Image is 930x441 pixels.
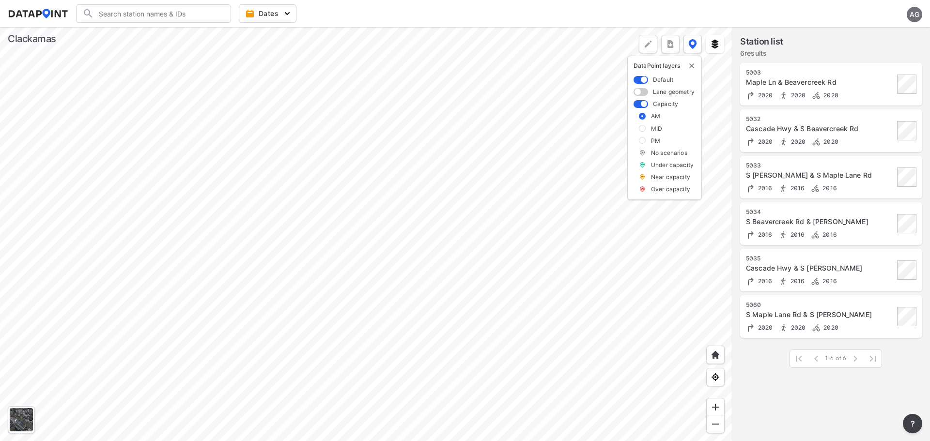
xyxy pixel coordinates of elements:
[688,62,696,70] button: delete
[746,217,894,227] div: S Beavercreek Rd & Meyers Rd
[821,138,838,145] span: 2020
[756,277,773,285] span: 2016
[651,149,687,157] label: No scenarios
[706,346,725,364] div: Home
[811,91,821,100] img: Bicycle count
[811,137,821,147] img: Bicycle count
[790,350,807,367] span: First Page
[756,184,773,192] span: 2016
[651,161,694,169] label: Under capacity
[788,277,805,285] span: 2016
[639,35,657,53] div: Polygon tool
[746,310,894,319] div: S Maple Lane Rd & S Thayer Rd
[94,6,225,21] input: Search
[282,9,292,18] img: 5YPKRKmlfpI5mqlR8AD95paCi+0kK1fRFDJSaMmawlwaeJcJwk9O2fotCW5ve9gAAAAASUVORK5CYII=
[789,138,806,145] span: 2020
[756,91,773,99] span: 2020
[639,149,646,157] img: not_set.07d1b9ed.svg
[688,62,696,70] img: close-external-leyer.3061a1c7.svg
[778,230,788,240] img: Pedestrian count
[651,124,662,133] label: MID
[711,372,720,382] img: zeq5HYn9AnE9l6UmnFLPAAAAAElFTkSuQmCC
[746,69,894,76] div: 5003
[746,183,756,193] img: Turning count
[746,263,894,273] div: Cascade Hwy & S Caufield Rd
[8,9,68,18] img: dataPointLogo.9353c09d.svg
[807,350,825,367] span: Previous Page
[639,185,646,193] img: over_capacity.08ff379b.svg
[683,35,702,53] button: DataPoint layers
[820,184,837,192] span: 2016
[746,124,894,134] div: Cascade Hwy & S Beavercreek Rd
[740,48,783,58] label: 6 results
[239,4,296,23] button: Dates
[789,91,806,99] span: 2020
[711,402,720,412] img: ZvzfEJKXnyWIrJytrsY285QMwk63cM6Drc+sIAAAAASUVORK5CYII=
[847,350,864,367] span: Next Page
[740,35,783,48] label: Station list
[756,324,773,331] span: 2020
[811,323,821,333] img: Bicycle count
[746,301,894,309] div: 5060
[653,100,678,108] label: Capacity
[746,77,894,87] div: Maple Ln & Beavercreek Rd
[746,208,894,216] div: 5034
[706,35,724,53] button: External layers
[639,173,646,181] img: near_capacity.5a45b545.svg
[810,276,820,286] img: Bicycle count
[788,184,805,192] span: 2016
[864,350,882,367] span: Last Page
[706,398,725,416] div: Zoom in
[746,230,756,240] img: Turning count
[909,418,916,429] span: ?
[788,231,805,238] span: 2016
[661,35,680,53] button: more
[653,76,673,84] label: Default
[706,415,725,433] div: Zoom out
[756,231,773,238] span: 2016
[821,324,838,331] span: 2020
[688,39,697,49] img: data-point-layers.37681fc9.svg
[651,112,660,120] label: AM
[779,91,789,100] img: Pedestrian count
[746,162,894,169] div: 5033
[778,276,788,286] img: Pedestrian count
[643,39,653,49] img: +Dz8AAAAASUVORK5CYII=
[651,137,660,145] label: PM
[779,137,789,147] img: Pedestrian count
[746,255,894,262] div: 5035
[711,350,720,360] img: +XpAUvaXAN7GudzAAAAAElFTkSuQmCC
[810,230,820,240] img: Bicycle count
[746,137,756,147] img: Turning count
[746,170,894,180] div: S Holly Ln & S Maple Lane Rd
[653,88,695,96] label: Lane geometry
[746,276,756,286] img: Turning count
[639,161,646,169] img: under_capacity.2e0ab81b.svg
[779,323,789,333] img: Pedestrian count
[247,9,290,18] span: Dates
[666,39,675,49] img: xqJnZQTG2JQi0x5lvmkeSNbbgIiQD62bqHG8IfrOzanD0FsRdYrij6fAAAAAElFTkSuQmCC
[746,91,756,100] img: Turning count
[8,406,35,433] div: Toggle basemap
[810,183,820,193] img: Bicycle count
[821,91,838,99] span: 2020
[820,277,837,285] span: 2016
[746,115,894,123] div: 5032
[903,414,922,433] button: more
[706,368,725,386] div: View my location
[651,173,690,181] label: Near capacity
[651,185,690,193] label: Over capacity
[778,183,788,193] img: Pedestrian count
[711,419,720,429] img: MAAAAAElFTkSuQmCC
[710,39,720,49] img: layers.ee07997e.svg
[8,32,56,46] div: Clackamas
[820,231,837,238] span: 2016
[907,7,922,22] div: AG
[245,9,255,18] img: calendar-gold.39a51dde.svg
[825,355,847,363] span: 1-6 of 6
[746,323,756,333] img: Turning count
[789,324,806,331] span: 2020
[634,62,696,70] p: DataPoint layers
[756,138,773,145] span: 2020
